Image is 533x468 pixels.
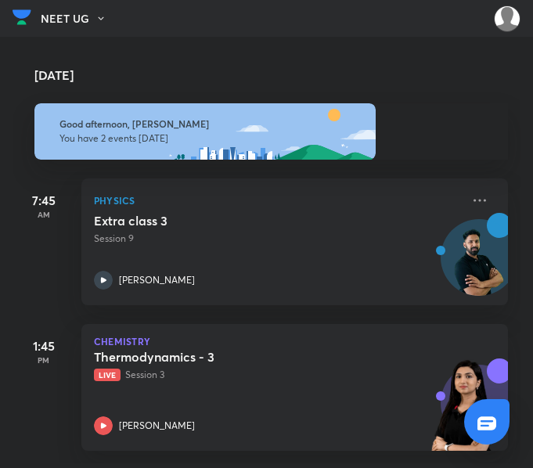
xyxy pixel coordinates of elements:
[13,5,31,33] a: Company Logo
[13,355,75,365] p: PM
[119,273,195,287] p: [PERSON_NAME]
[13,210,75,219] p: AM
[59,118,483,130] h6: Good afternoon, [PERSON_NAME]
[441,228,517,303] img: Avatar
[34,69,524,81] h4: [DATE]
[13,191,75,210] h5: 7:45
[422,358,508,466] img: unacademy
[94,191,461,210] p: Physics
[13,337,75,355] h5: 1:45
[119,419,195,433] p: [PERSON_NAME]
[94,369,121,381] span: Live
[59,132,483,145] p: You have 2 events [DATE]
[13,5,31,29] img: Company Logo
[94,232,461,246] p: Session 9
[94,337,495,346] p: Chemistry
[94,349,289,365] h5: Thermodynamics - 3
[94,213,289,229] h5: Extra class 3
[41,7,116,31] button: NEET UG
[34,103,376,160] img: afternoon
[494,5,520,32] img: Amisha Rani
[94,368,461,382] p: Session 3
